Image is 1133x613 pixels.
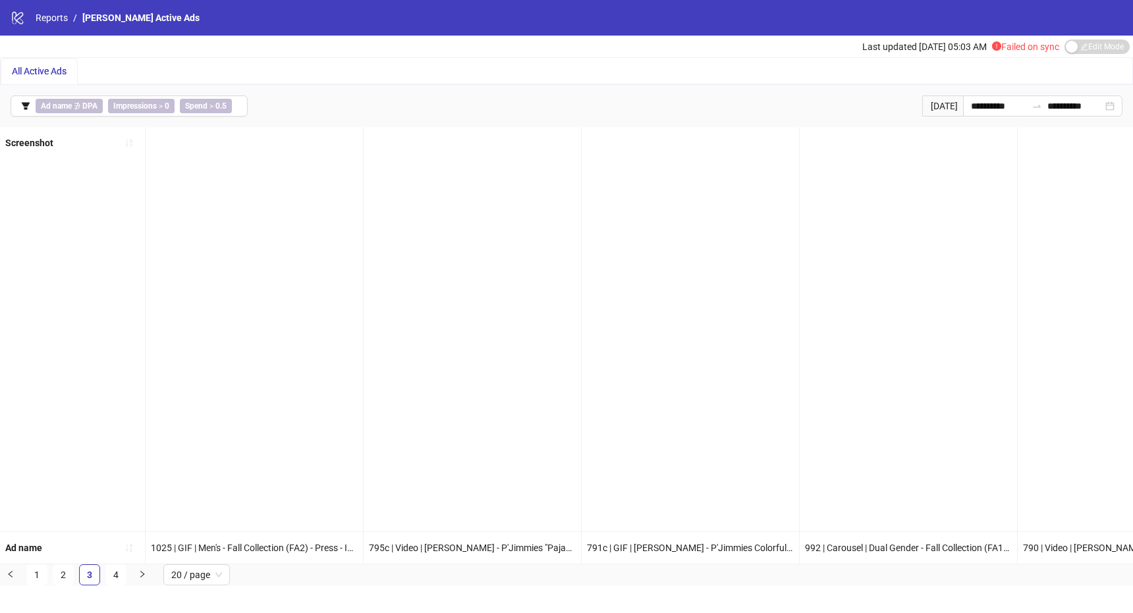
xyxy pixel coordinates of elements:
[132,564,153,585] button: right
[82,13,200,23] span: [PERSON_NAME] Active Ads
[11,95,248,117] button: Ad name ∌ DPAImpressions > 0Spend > 0.5
[5,138,53,148] b: Screenshot
[105,564,126,585] li: 4
[12,66,67,76] span: All Active Ads
[138,570,146,578] span: right
[53,564,74,585] li: 2
[5,543,42,553] b: Ad name
[82,101,97,111] b: DPA
[1032,101,1042,111] span: to
[79,564,100,585] li: 3
[7,570,14,578] span: left
[124,543,134,552] span: sort-ascending
[185,101,207,111] b: Spend
[146,532,363,564] div: 1025 | GIF | Men's - Fall Collection (FA2) - Press - Insidehook - The Best Barn Coats for Men | E...
[33,11,70,25] a: Reports
[113,101,157,111] b: Impressions
[124,138,134,147] span: sort-ascending
[108,99,175,113] span: >
[163,564,230,585] div: Page Size
[1032,101,1042,111] span: swap-right
[26,564,47,585] li: 1
[364,532,581,564] div: 795c | Video | [PERSON_NAME] - P'Jimmies "Pajama of Your Dreams" Narrative v2 15s Duration | Edit...
[80,565,99,585] a: 3
[53,565,73,585] a: 2
[106,565,126,585] a: 4
[36,99,103,113] span: ∌
[41,101,72,111] b: Ad name
[165,101,169,111] b: 0
[922,95,963,117] div: [DATE]
[171,565,222,585] span: 20 / page
[27,565,47,585] a: 1
[21,101,30,111] span: filter
[180,99,232,113] span: >
[582,532,799,564] div: 791c | GIF | [PERSON_NAME] - P'Jimmies Colorful - This Will Put You to Sleep v2 | Editorial - In ...
[992,41,1001,51] span: exclamation-circle
[132,564,153,585] li: Next Page
[800,532,1017,564] div: 992 | Carousel | Dual Gender - Fall Collection (FA1) - Less Is More | Editorial - Outside | Mix |...
[73,11,77,25] li: /
[215,101,227,111] b: 0.5
[862,41,987,52] span: Last updated [DATE] 05:03 AM
[992,41,1059,52] span: Failed on sync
